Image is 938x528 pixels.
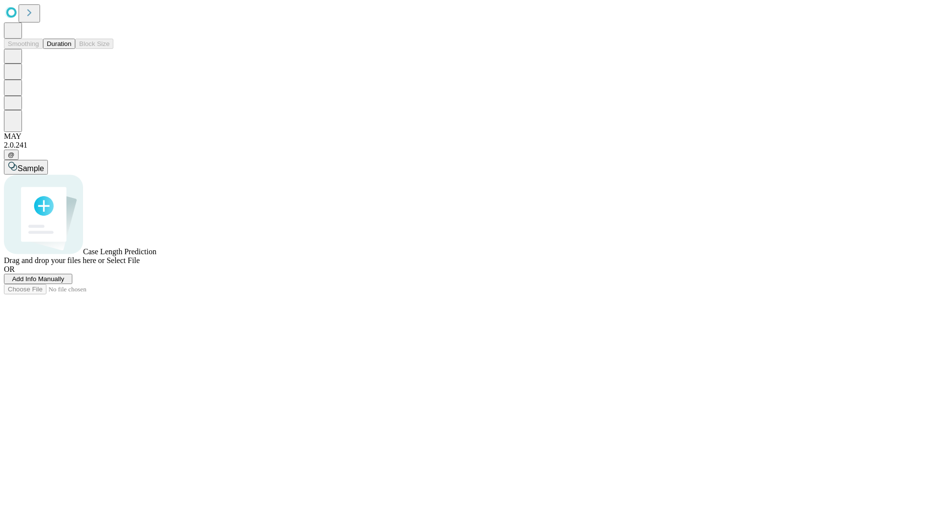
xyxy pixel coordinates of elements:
[4,39,43,49] button: Smoothing
[4,141,934,150] div: 2.0.241
[83,247,156,256] span: Case Length Prediction
[43,39,75,49] button: Duration
[8,151,15,158] span: @
[4,256,105,264] span: Drag and drop your files here or
[4,160,48,175] button: Sample
[4,274,72,284] button: Add Info Manually
[18,164,44,173] span: Sample
[75,39,113,49] button: Block Size
[4,132,934,141] div: MAY
[107,256,140,264] span: Select File
[4,150,19,160] button: @
[12,275,64,283] span: Add Info Manually
[4,265,15,273] span: OR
